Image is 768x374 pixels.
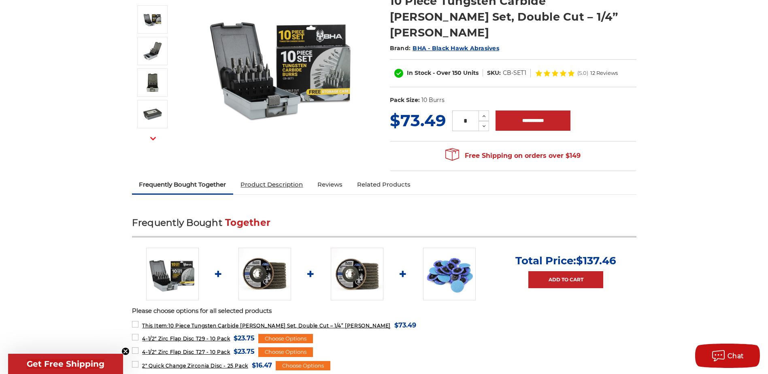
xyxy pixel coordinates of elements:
[390,110,446,130] span: $73.49
[728,352,744,360] span: Chat
[143,104,163,124] img: burs for metal grinding pack
[234,346,255,357] span: $23.75
[407,69,431,76] span: In Stock
[143,130,163,147] button: Next
[142,323,391,329] span: 10 Piece Tungsten Carbide [PERSON_NAME] Set, Double Cut – 1/4” [PERSON_NAME]
[695,344,760,368] button: Chat
[394,320,416,331] span: $73.49
[143,41,163,61] img: 10 piece tungsten carbide double cut burr kit
[463,69,479,76] span: Units
[390,45,411,52] span: Brand:
[252,360,272,371] span: $16.47
[528,271,603,288] a: Add to Cart
[576,254,616,267] span: $137.46
[503,69,526,77] dd: CB-SET1
[27,359,104,369] span: Get Free Shipping
[143,72,163,93] img: carbide bit pack
[445,148,581,164] span: Free Shipping on orders over $149
[258,347,313,357] div: Choose Options
[132,306,636,316] p: Please choose options for all selected products
[132,176,234,193] a: Frequently Bought Together
[421,96,445,104] dd: 10 Burrs
[142,349,230,355] span: 4-1/2" Zirc Flap Disc T27 - 10 Pack
[452,69,462,76] span: 150
[142,363,248,369] span: 2" Quick Change Zirconia Disc - 25 Pack
[515,254,616,267] p: Total Price:
[142,336,230,342] span: 4-1/2" Zirc Flap Disc T29 - 10 Pack
[350,176,418,193] a: Related Products
[413,45,499,52] a: BHA - Black Hawk Abrasives
[577,70,588,76] span: (5.0)
[225,217,270,228] span: Together
[132,217,222,228] span: Frequently Bought
[390,96,420,104] dt: Pack Size:
[310,176,350,193] a: Reviews
[142,323,168,329] strong: This Item:
[121,347,130,355] button: Close teaser
[8,354,123,374] div: Get Free ShippingClose teaser
[143,9,163,30] img: BHA Carbide Burr 10 Piece Set, Double Cut with 1/4" Shanks
[234,333,255,344] span: $23.75
[433,69,451,76] span: - Over
[258,334,313,344] div: Choose Options
[276,361,330,371] div: Choose Options
[233,176,310,193] a: Product Description
[146,248,199,300] img: BHA Carbide Burr 10 Piece Set, Double Cut with 1/4" Shanks
[590,70,618,76] span: 12 Reviews
[487,69,501,77] dt: SKU:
